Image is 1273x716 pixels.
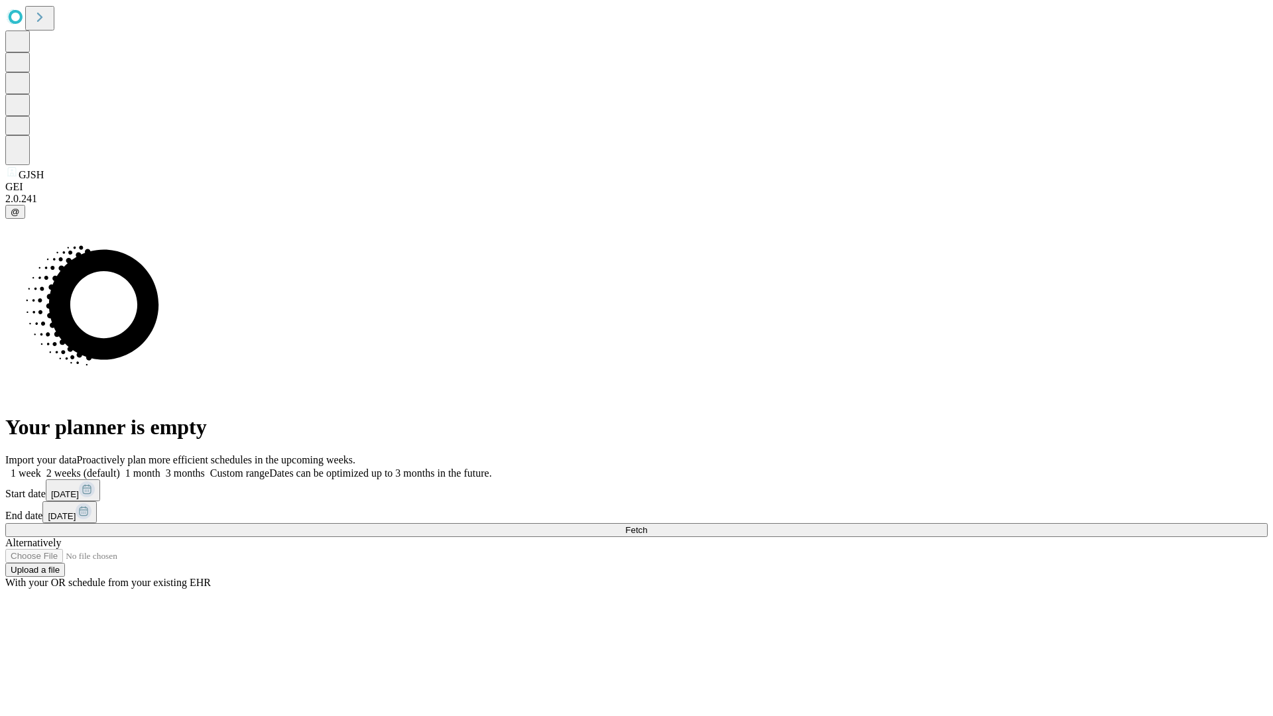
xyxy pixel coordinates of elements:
h1: Your planner is empty [5,415,1268,440]
span: Dates can be optimized up to 3 months in the future. [269,467,491,479]
span: Proactively plan more efficient schedules in the upcoming weeks. [77,454,355,465]
span: 1 month [125,467,160,479]
span: Alternatively [5,537,61,548]
span: [DATE] [48,511,76,521]
span: Custom range [210,467,269,479]
span: GJSH [19,169,44,180]
span: 2 weeks (default) [46,467,120,479]
span: [DATE] [51,489,79,499]
button: @ [5,205,25,219]
button: Upload a file [5,563,65,577]
span: Fetch [625,525,647,535]
span: 1 week [11,467,41,479]
span: @ [11,207,20,217]
button: Fetch [5,523,1268,537]
div: Start date [5,479,1268,501]
div: End date [5,501,1268,523]
button: [DATE] [42,501,97,523]
div: 2.0.241 [5,193,1268,205]
span: Import your data [5,454,77,465]
span: With your OR schedule from your existing EHR [5,577,211,588]
div: GEI [5,181,1268,193]
span: 3 months [166,467,205,479]
button: [DATE] [46,479,100,501]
